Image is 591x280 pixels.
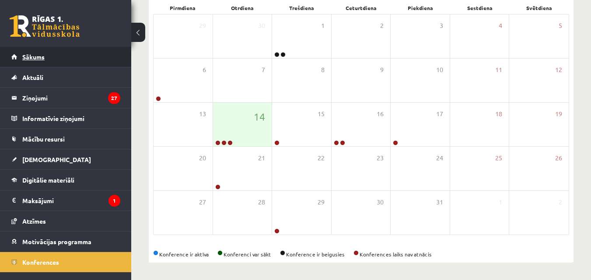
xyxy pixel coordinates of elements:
a: Informatīvie ziņojumi [11,108,120,128]
legend: Informatīvie ziņojumi [22,108,120,128]
a: Digitālie materiāli [11,170,120,190]
span: 6 [203,65,206,75]
span: Digitālie materiāli [22,176,74,184]
span: 15 [318,109,325,119]
span: 18 [495,109,502,119]
span: 29 [199,21,206,31]
span: 24 [436,153,443,163]
div: Konference ir aktīva Konferenci var sākt Konference ir beigusies Konferences laiks nav atnācis [153,250,569,258]
i: 27 [108,92,120,104]
span: 10 [436,65,443,75]
a: Motivācijas programma [11,232,120,252]
a: Aktuāli [11,67,120,87]
span: Motivācijas programma [22,238,91,245]
a: Ziņojumi27 [11,88,120,108]
a: Konferences [11,252,120,272]
span: 23 [377,153,384,163]
span: Atzīmes [22,217,46,225]
span: 14 [254,109,265,124]
a: Rīgas 1. Tālmācības vidusskola [10,15,80,37]
span: Konferences [22,258,59,266]
span: 8 [321,65,325,75]
div: Pirmdiena [153,2,213,14]
span: [DEMOGRAPHIC_DATA] [22,156,91,163]
legend: Maksājumi [22,190,120,211]
span: 19 [555,109,562,119]
span: 3 [440,21,443,31]
legend: Ziņojumi [22,88,120,108]
span: 22 [318,153,325,163]
span: 13 [199,109,206,119]
span: 2 [380,21,384,31]
i: 1 [108,195,120,207]
span: Sākums [22,53,45,61]
span: 31 [436,197,443,207]
span: 20 [199,153,206,163]
span: 1 [499,197,502,207]
div: Trešdiena [272,2,332,14]
a: Atzīmes [11,211,120,231]
a: Sākums [11,47,120,67]
div: Piekdiena [391,2,450,14]
span: 16 [377,109,384,119]
span: 28 [258,197,265,207]
span: 7 [262,65,265,75]
span: 17 [436,109,443,119]
span: 11 [495,65,502,75]
div: Sestdiena [450,2,510,14]
a: Mācību resursi [11,129,120,149]
span: 30 [377,197,384,207]
span: 30 [258,21,265,31]
div: Otrdiena [213,2,272,14]
div: Svētdiena [510,2,569,14]
span: 5 [559,21,562,31]
span: Mācību resursi [22,135,65,143]
span: 21 [258,153,265,163]
span: Aktuāli [22,73,43,81]
span: 1 [321,21,325,31]
a: Maksājumi1 [11,190,120,211]
div: Ceturtdiena [332,2,391,14]
span: 25 [495,153,502,163]
span: 29 [318,197,325,207]
a: [DEMOGRAPHIC_DATA] [11,149,120,169]
span: 27 [199,197,206,207]
span: 9 [380,65,384,75]
span: 2 [559,197,562,207]
span: 12 [555,65,562,75]
span: 26 [555,153,562,163]
span: 4 [499,21,502,31]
